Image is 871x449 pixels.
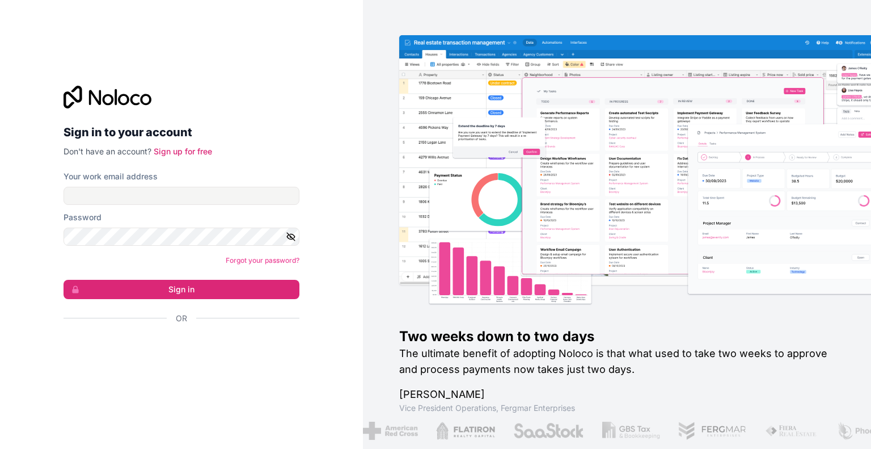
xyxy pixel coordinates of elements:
[399,346,835,377] h2: The ultimate benefit of adopting Noloco is that what used to take two weeks to approve and proces...
[512,422,584,440] img: /assets/saastock-C6Zbiodz.png
[176,313,187,324] span: Or
[602,422,659,440] img: /assets/gbstax-C-GtDUiK.png
[399,328,835,346] h1: Two weeks down to two days
[64,187,299,205] input: Email address
[435,422,494,440] img: /assets/flatiron-C8eUkumj.png
[64,212,102,223] label: Password
[64,146,151,156] span: Don't have an account?
[399,402,835,414] h1: Vice President Operations , Fergmar Enterprises
[677,422,746,440] img: /assets/fergmar-CudnrXN5.png
[64,280,299,299] button: Sign in
[64,122,299,142] h2: Sign in to your account
[362,422,417,440] img: /assets/american-red-cross-BAupjrZR.png
[154,146,212,156] a: Sign up for free
[399,387,835,402] h1: [PERSON_NAME]
[764,422,818,440] img: /assets/fiera-fwj2N5v4.png
[226,256,299,265] a: Forgot your password?
[64,171,158,182] label: Your work email address
[64,228,299,246] input: Password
